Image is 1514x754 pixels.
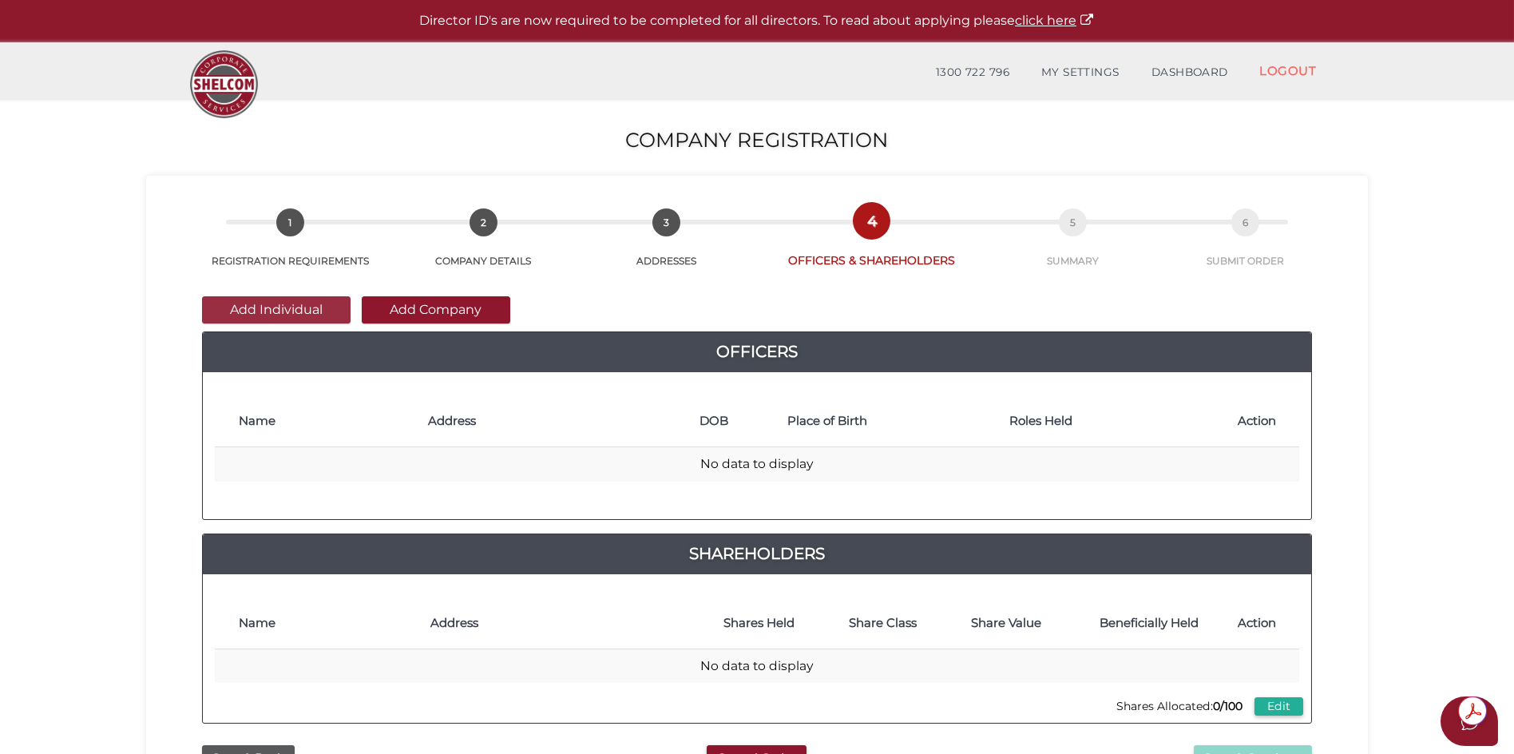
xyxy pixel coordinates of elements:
button: Open asap [1441,696,1498,746]
h4: Share Value [953,617,1060,630]
a: 1REGISTRATION REQUIREMENTS [186,226,394,268]
h4: Action [1238,617,1291,630]
a: DASHBOARD [1135,57,1244,89]
span: Shares Allocated: [1112,695,1246,717]
button: Add Company [362,296,510,323]
h4: Action [1239,415,1292,428]
a: 1300 722 796 [920,57,1025,89]
h4: Beneficially Held [1076,617,1222,630]
a: 6SUBMIT ORDER [1163,226,1328,268]
a: LOGOUT [1243,54,1332,87]
span: 4 [858,207,886,235]
span: 1 [276,208,304,236]
span: 6 [1231,208,1259,236]
a: Shareholders [203,541,1311,566]
h4: Address [428,415,684,428]
a: 3ADDRESSES [573,226,760,268]
a: click here [1015,13,1095,28]
a: 2COMPANY DETAILS [394,226,573,268]
span: 5 [1059,208,1087,236]
a: 5SUMMARY [983,226,1162,268]
td: No data to display [215,649,1299,684]
a: MY SETTINGS [1025,57,1135,89]
p: Director ID's are now required to be completed for all directors. To read about applying please [40,12,1474,30]
h4: DOB [700,415,771,428]
h4: Name [239,617,414,630]
button: Add Individual [202,296,351,323]
a: Officers [203,339,1311,364]
h4: Roles Held [1009,415,1222,428]
span: 2 [470,208,497,236]
b: 0/100 [1213,699,1243,713]
a: 4OFFICERS & SHAREHOLDERS [760,224,983,268]
button: Edit [1254,697,1303,716]
h4: Address [430,617,689,630]
h4: Share Class [830,617,937,630]
td: No data to display [215,447,1299,482]
h4: Shares Held [705,617,813,630]
h4: Place of Birth [787,415,993,428]
img: Logo [182,42,266,126]
span: 3 [652,208,680,236]
h4: Name [239,415,412,428]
